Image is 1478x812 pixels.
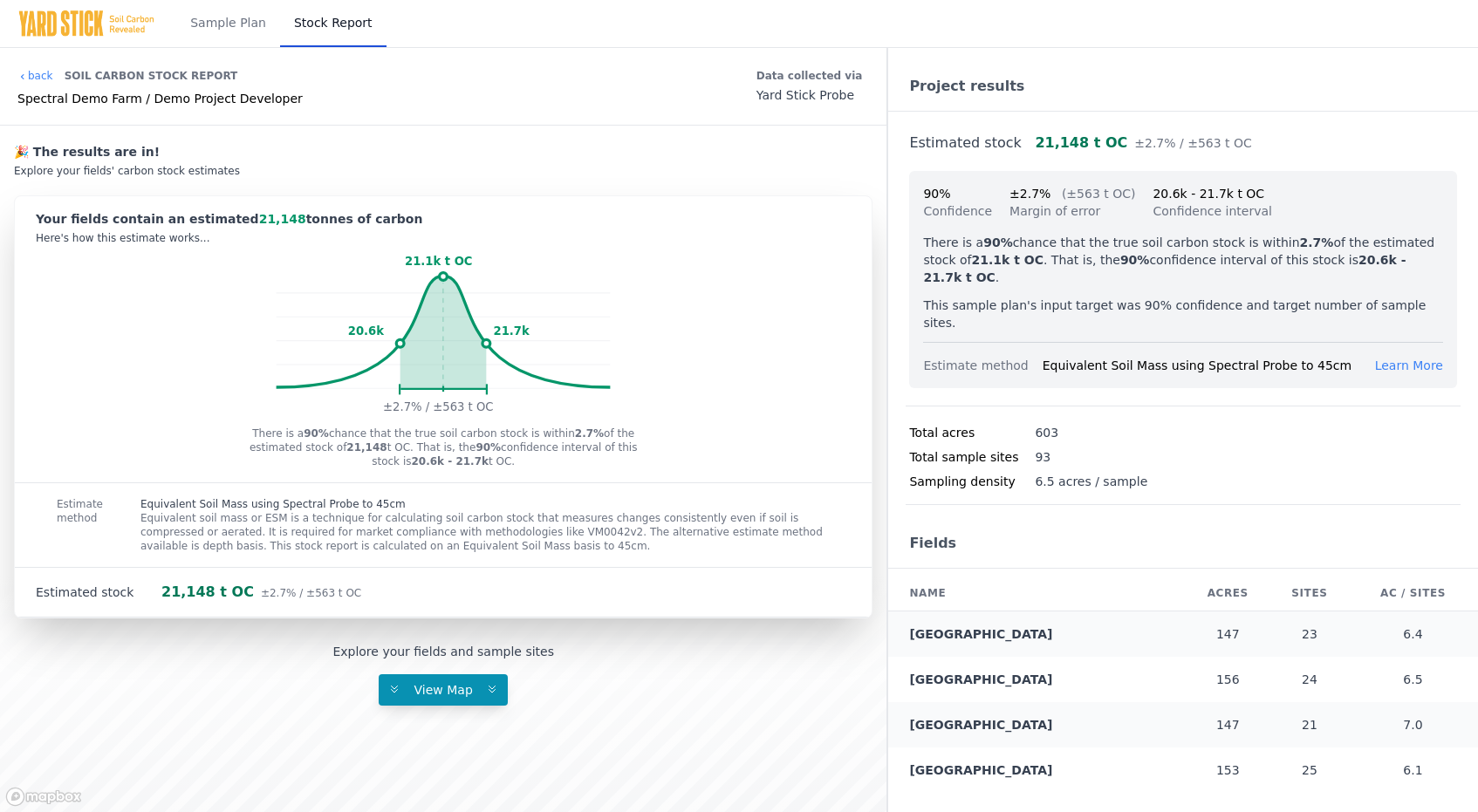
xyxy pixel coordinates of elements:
[1043,357,1375,374] div: Equivalent Soil Mass using Spectral Probe to 45cm
[1348,576,1478,611] th: AC / Sites
[17,10,155,38] img: Yard Stick Logo
[1348,747,1478,793] td: 6.1
[1185,576,1271,611] th: Acres
[404,683,483,697] span: View Map
[161,582,361,603] div: 21,148 t OC
[261,587,361,599] span: ±2.7% / ±563 t OC
[909,627,1052,641] a: [GEOGRAPHIC_DATA]
[1185,611,1271,658] td: 147
[923,234,1443,286] p: There is a chance that the true soil carbon stock is within of the estimated stock of . That is, ...
[1185,747,1271,793] td: 153
[346,441,387,454] strong: 21,148
[923,253,1406,284] strong: 20.6k - 21.7k t OC
[756,65,863,86] div: Data collected via
[259,212,306,226] span: 21,148
[1153,202,1272,220] div: Confidence interval
[923,357,1042,374] div: Estimate method
[332,643,554,660] div: Explore your fields and sample sites
[1271,702,1348,747] td: 21
[494,324,530,338] tspan: 21.7k
[476,441,501,454] strong: 90%
[1134,136,1252,150] span: ±2.7% / ±563 t OC
[1009,187,1050,201] span: ±2.7%
[1035,473,1147,490] div: 6.5 acres / sample
[411,455,489,467] strong: 20.6k - 21.7k
[1300,235,1334,249] strong: 2.7%
[1185,702,1271,747] td: 147
[575,427,604,440] strong: 2.7%
[909,473,1035,490] div: Sampling density
[1035,448,1050,466] div: 93
[923,202,992,220] div: Confidence
[1035,424,1058,441] div: 603
[1153,187,1264,201] span: 20.6k - 21.7k t OC
[1375,358,1443,372] span: Learn More
[909,424,1035,441] div: Total acres
[923,297,1443,331] p: This sample plan's input target was 90% confidence and target number of sample sites.
[909,718,1052,732] a: [GEOGRAPHIC_DATA]
[36,583,161,601] div: Estimated stock
[983,235,1013,249] strong: 90%
[909,448,1035,466] div: Total sample sites
[923,187,950,201] span: 90%
[1348,702,1478,747] td: 7.0
[140,511,830,553] p: Equivalent soil mass or ESM is a technique for calculating soil carbon stock that measures change...
[1271,611,1348,658] td: 23
[140,497,830,511] p: Equivalent Soil Mass using Spectral Probe to 45cm
[1120,253,1150,267] strong: 90%
[756,86,863,104] div: Yard Stick Probe
[1271,576,1348,611] th: Sites
[1271,657,1348,702] td: 24
[348,324,384,338] tspan: 20.6k
[14,164,872,178] div: Explore your fields' carbon stock estimates
[17,69,53,83] a: back
[1348,611,1478,658] td: 6.4
[909,672,1052,686] a: [GEOGRAPHIC_DATA]
[1035,133,1251,154] div: 21,148 t OC
[304,427,329,440] strong: 90%
[405,255,472,268] tspan: 21.1k t OC
[14,143,872,160] div: 🎉 The results are in!
[909,763,1052,777] a: [GEOGRAPHIC_DATA]
[888,576,1184,611] th: Name
[1185,657,1271,702] td: 156
[972,253,1043,267] strong: 21.1k t OC
[909,78,1024,94] a: Project results
[1348,657,1478,702] td: 6.5
[1062,187,1136,201] span: (±563 t OC)
[36,231,851,245] div: Here's how this estimate works...
[17,90,303,107] div: Spectral Demo Farm / Demo Project Developer
[248,426,639,468] p: There is a chance that the true soil carbon stock is within of the estimated stock of t OC. That ...
[888,519,1478,569] div: Fields
[383,401,493,414] tspan: ±2.7% / ±563 t OC
[1271,747,1348,793] td: 25
[65,62,238,90] div: Soil Carbon Stock Report
[909,134,1021,151] a: Estimated stock
[379,674,508,706] button: View Map
[15,483,99,567] div: Estimate method
[1009,202,1135,220] div: Margin of error
[36,210,851,228] div: Your fields contain an estimated tonnes of carbon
